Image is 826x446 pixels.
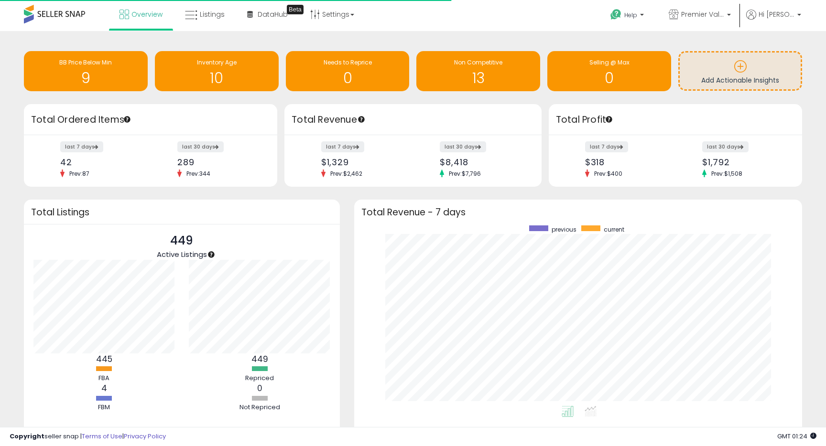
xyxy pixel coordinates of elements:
[680,53,801,89] a: Add Actionable Insights
[589,58,630,66] span: Selling @ Max
[76,374,133,383] div: FBA
[589,170,627,178] span: Prev: $400
[258,10,288,19] span: DataHub
[610,9,622,21] i: Get Help
[603,1,653,31] a: Help
[324,58,372,66] span: Needs to Reprice
[759,10,794,19] span: Hi [PERSON_NAME]
[96,353,112,365] b: 445
[31,209,333,216] h3: Total Listings
[440,157,524,167] div: $8,418
[251,353,268,365] b: 449
[326,170,367,178] span: Prev: $2,462
[292,113,534,127] h3: Total Revenue
[124,432,166,441] a: Privacy Policy
[59,58,112,66] span: BB Price Below Min
[157,232,207,250] p: 449
[60,141,103,152] label: last 7 days
[291,70,405,86] h1: 0
[702,157,785,167] div: $1,792
[624,11,637,19] span: Help
[10,432,166,441] div: seller snap | |
[207,250,216,259] div: Tooltip anchor
[604,225,624,234] span: current
[357,115,366,124] div: Tooltip anchor
[585,141,628,152] label: last 7 days
[440,141,486,152] label: last 30 days
[231,374,288,383] div: Repriced
[82,432,122,441] a: Terms of Use
[76,403,133,412] div: FBM
[286,51,410,91] a: Needs to Reprice 0
[200,10,225,19] span: Listings
[177,141,224,152] label: last 30 days
[321,157,406,167] div: $1,329
[454,58,502,66] span: Non Competitive
[321,141,364,152] label: last 7 days
[24,51,148,91] a: BB Price Below Min 9
[157,249,207,259] span: Active Listings
[257,382,262,394] b: 0
[29,70,143,86] h1: 9
[177,157,261,167] div: 289
[605,115,613,124] div: Tooltip anchor
[197,58,237,66] span: Inventory Age
[10,432,44,441] strong: Copyright
[552,70,666,86] h1: 0
[421,70,535,86] h1: 13
[585,157,668,167] div: $318
[444,170,486,178] span: Prev: $7,796
[31,113,270,127] h3: Total Ordered Items
[60,157,143,167] div: 42
[681,10,724,19] span: Premier Value Marketplace LLC
[777,432,816,441] span: 2025-10-13 01:24 GMT
[155,51,279,91] a: Inventory Age 10
[416,51,540,91] a: Non Competitive 13
[160,70,274,86] h1: 10
[287,5,304,14] div: Tooltip anchor
[361,209,795,216] h3: Total Revenue - 7 days
[123,115,131,124] div: Tooltip anchor
[547,51,671,91] a: Selling @ Max 0
[701,75,779,85] span: Add Actionable Insights
[706,170,747,178] span: Prev: $1,508
[101,382,107,394] b: 4
[552,225,576,234] span: previous
[131,10,163,19] span: Overview
[65,170,94,178] span: Prev: 87
[182,170,215,178] span: Prev: 344
[702,141,749,152] label: last 30 days
[746,10,801,31] a: Hi [PERSON_NAME]
[556,113,795,127] h3: Total Profit
[231,403,288,412] div: Not Repriced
